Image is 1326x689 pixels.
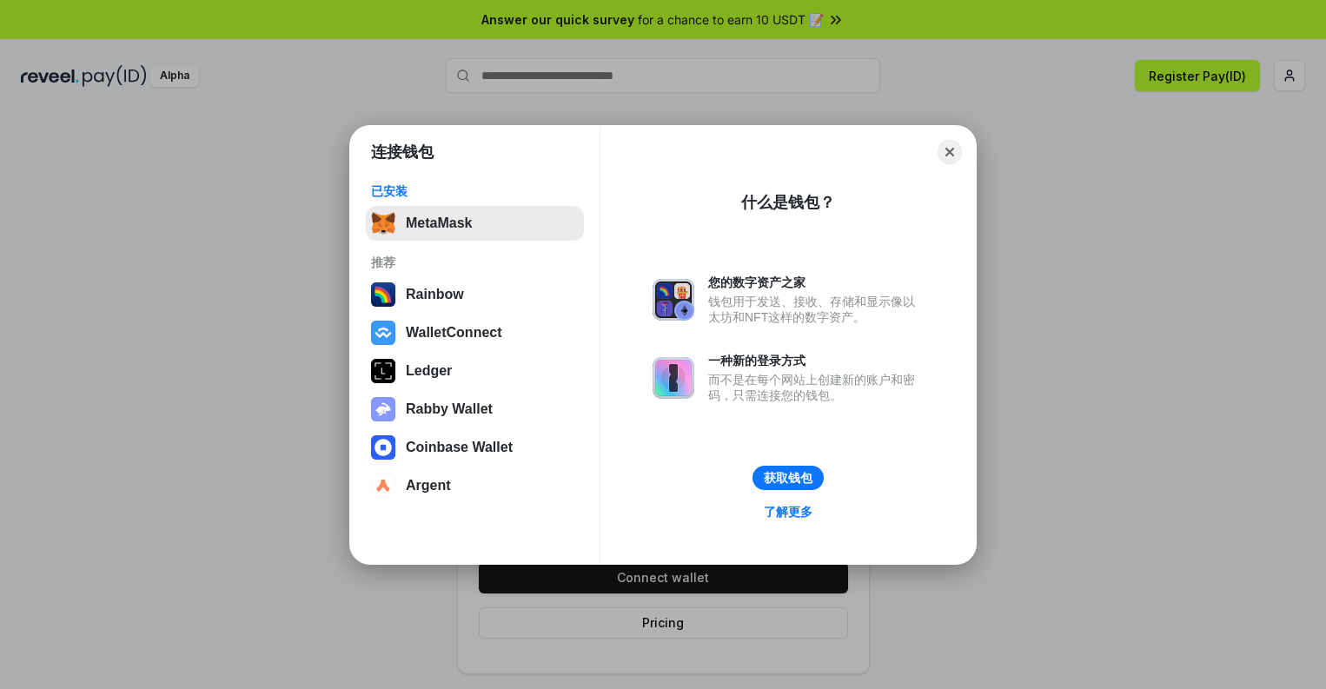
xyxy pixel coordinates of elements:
div: 钱包用于发送、接收、存储和显示像以太坊和NFT这样的数字资产。 [708,294,924,325]
div: WalletConnect [406,325,502,341]
button: MetaMask [366,206,584,241]
button: Close [938,140,962,164]
img: svg+xml,%3Csvg%20width%3D%22120%22%20height%3D%22120%22%20viewBox%3D%220%200%20120%20120%22%20fil... [371,282,395,307]
div: 而不是在每个网站上创建新的账户和密码，只需连接您的钱包。 [708,372,924,403]
button: Argent [366,468,584,503]
div: 获取钱包 [764,470,812,486]
div: 您的数字资产之家 [708,275,924,290]
div: Coinbase Wallet [406,440,513,455]
img: svg+xml,%3Csvg%20width%3D%2228%22%20height%3D%2228%22%20viewBox%3D%220%200%2028%2028%22%20fill%3D... [371,435,395,460]
div: 什么是钱包？ [741,192,835,213]
button: Coinbase Wallet [366,430,584,465]
img: svg+xml,%3Csvg%20width%3D%2228%22%20height%3D%2228%22%20viewBox%3D%220%200%2028%2028%22%20fill%3D... [371,474,395,498]
div: Argent [406,478,451,494]
a: 了解更多 [753,500,823,523]
button: Rainbow [366,277,584,312]
button: Rabby Wallet [366,392,584,427]
img: svg+xml,%3Csvg%20width%3D%2228%22%20height%3D%2228%22%20viewBox%3D%220%200%2028%2028%22%20fill%3D... [371,321,395,345]
img: svg+xml,%3Csvg%20xmlns%3D%22http%3A%2F%2Fwww.w3.org%2F2000%2Fsvg%22%20width%3D%2228%22%20height%3... [371,359,395,383]
img: svg+xml,%3Csvg%20xmlns%3D%22http%3A%2F%2Fwww.w3.org%2F2000%2Fsvg%22%20fill%3D%22none%22%20viewBox... [653,279,694,321]
img: svg+xml,%3Csvg%20xmlns%3D%22http%3A%2F%2Fwww.w3.org%2F2000%2Fsvg%22%20fill%3D%22none%22%20viewBox... [653,357,694,399]
h1: 连接钱包 [371,142,434,162]
button: WalletConnect [366,315,584,350]
div: 一种新的登录方式 [708,353,924,368]
button: Ledger [366,354,584,388]
img: svg+xml,%3Csvg%20xmlns%3D%22http%3A%2F%2Fwww.w3.org%2F2000%2Fsvg%22%20fill%3D%22none%22%20viewBox... [371,397,395,421]
div: Rainbow [406,287,464,302]
button: 获取钱包 [753,466,824,490]
div: Rabby Wallet [406,401,493,417]
div: 已安装 [371,183,579,199]
div: 了解更多 [764,504,812,520]
div: Ledger [406,363,452,379]
div: MetaMask [406,215,472,231]
div: 推荐 [371,255,579,270]
img: svg+xml,%3Csvg%20fill%3D%22none%22%20height%3D%2233%22%20viewBox%3D%220%200%2035%2033%22%20width%... [371,211,395,235]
